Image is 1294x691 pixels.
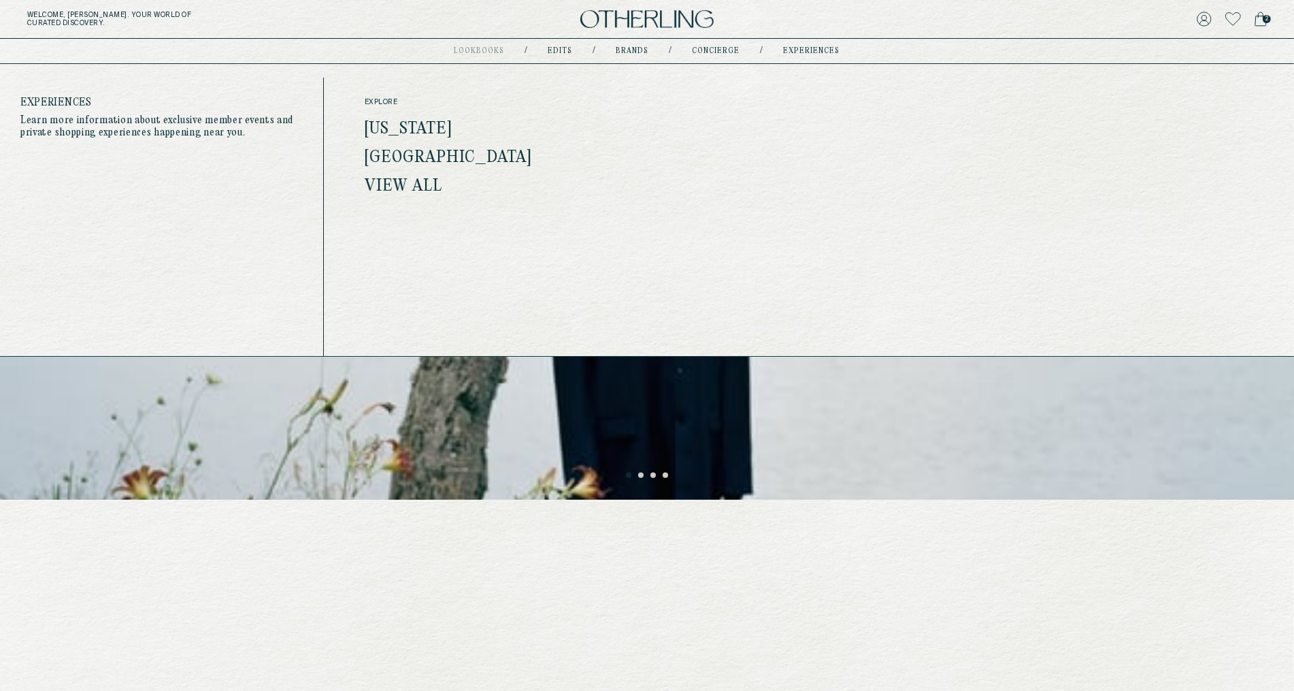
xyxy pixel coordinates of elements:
button: 1 [626,472,633,479]
a: [GEOGRAPHIC_DATA] [365,149,532,167]
a: 2 [1255,10,1267,29]
button: 4 [663,472,669,479]
div: / [525,46,528,57]
p: Learn more information about exclusive member events and private shopping experiences happening n... [20,114,303,139]
a: Brands [616,48,649,54]
button: 3 [650,472,657,479]
span: explore [365,98,668,106]
span: 2 [1263,15,1271,23]
a: concierge [693,48,740,54]
div: / [761,46,763,57]
a: lookbooks [454,48,505,54]
div: / [593,46,596,57]
a: View all [365,178,443,195]
div: / [669,46,672,57]
img: logo [580,10,714,29]
button: 2 [638,472,645,479]
a: experiences [784,48,840,54]
a: Edits [548,48,573,54]
h4: Experiences [20,98,303,108]
a: [US_STATE] [365,120,452,138]
h5: Welcome, [PERSON_NAME] . Your world of curated discovery. [27,11,399,27]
